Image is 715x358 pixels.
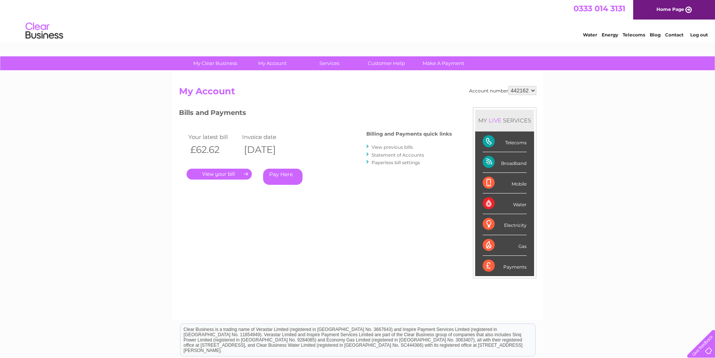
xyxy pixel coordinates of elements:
[650,32,661,38] a: Blog
[483,173,527,193] div: Mobile
[355,56,417,70] a: Customer Help
[298,56,360,70] a: Services
[690,32,708,38] a: Log out
[574,4,625,13] a: 0333 014 3131
[179,86,536,100] h2: My Account
[475,110,534,131] div: MY SERVICES
[469,86,536,95] div: Account number
[665,32,683,38] a: Contact
[602,32,618,38] a: Energy
[25,20,63,42] img: logo.png
[483,131,527,152] div: Telecoms
[187,132,241,142] td: Your latest bill
[583,32,597,38] a: Water
[240,132,294,142] td: Invoice date
[483,256,527,276] div: Payments
[623,32,645,38] a: Telecoms
[412,56,474,70] a: Make A Payment
[187,169,252,180] a: .
[366,131,452,137] h4: Billing and Payments quick links
[483,214,527,235] div: Electricity
[240,142,294,157] th: [DATE]
[372,160,420,165] a: Paperless bill settings
[372,144,413,150] a: View previous bills
[483,152,527,173] div: Broadband
[483,235,527,256] div: Gas
[184,56,246,70] a: My Clear Business
[372,152,424,158] a: Statement of Accounts
[179,107,452,121] h3: Bills and Payments
[241,56,303,70] a: My Account
[181,4,535,36] div: Clear Business is a trading name of Verastar Limited (registered in [GEOGRAPHIC_DATA] No. 3667643...
[483,193,527,214] div: Water
[263,169,303,185] a: Pay Here
[187,142,241,157] th: £62.62
[487,117,503,124] div: LIVE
